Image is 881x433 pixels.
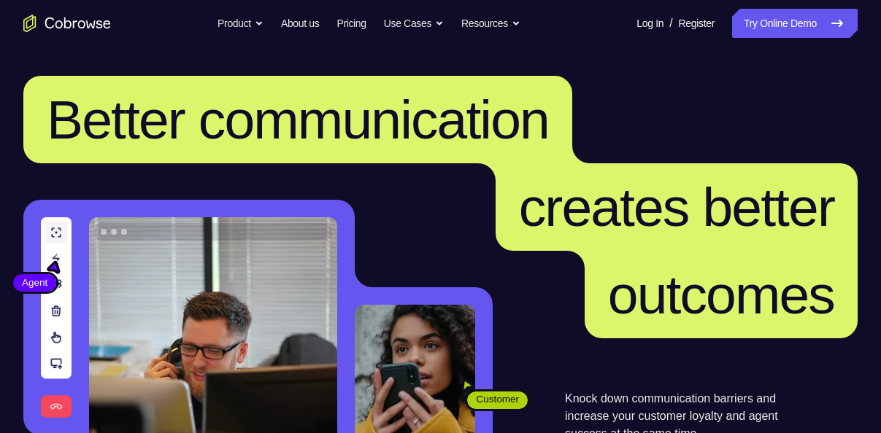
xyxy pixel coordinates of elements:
[636,9,663,38] a: Log In
[519,176,834,238] span: creates better
[336,9,366,38] a: Pricing
[461,9,520,38] button: Resources
[732,9,858,38] a: Try Online Demo
[218,9,263,38] button: Product
[23,15,111,32] a: Go to the home page
[47,89,549,150] span: Better communication
[608,264,834,325] span: outcomes
[669,15,672,32] span: /
[679,9,715,38] a: Register
[281,9,319,38] a: About us
[384,9,444,38] button: Use Cases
